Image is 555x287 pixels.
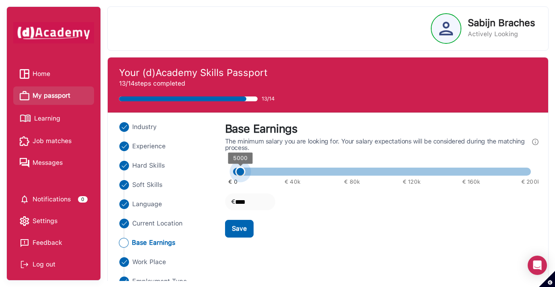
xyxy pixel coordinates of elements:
img: ... [119,238,128,248]
span: € 80k [344,178,360,186]
p: 13/14 steps completed [119,79,537,88]
img: setting [20,216,29,226]
img: Log out [20,260,29,269]
span: Job matches [33,135,72,147]
span: Messages [33,157,63,169]
button: Set cookie preferences [539,271,555,287]
img: Job matches icon [20,136,29,146]
span: Employment Type [132,277,187,286]
span: Industry [132,122,157,132]
span: 5000 [233,155,248,162]
img: feedback [20,238,29,248]
img: ... [119,219,129,228]
span: Experience [132,141,166,151]
span: Hard Skills [132,161,165,170]
span: Current Location [132,219,182,228]
span: Soft Skills [132,180,162,190]
button: Save [225,220,254,238]
img: Info [532,137,539,147]
div: Open Intercom Messenger [528,256,547,275]
img: ... [119,141,129,151]
span: Notifications [33,193,71,205]
img: My passport icon [20,91,29,100]
li: Close [117,219,215,228]
span: € 160k [462,178,481,186]
img: ... [119,161,129,170]
p: Actively Looking [468,29,535,39]
span: 13/14 [262,95,274,103]
li: Close [117,122,215,132]
img: dAcademy [13,22,94,43]
img: Messages icon [20,158,29,168]
img: ... [119,122,129,132]
li: Close [117,141,215,151]
div: Log out [20,258,88,271]
img: ... [119,257,129,267]
li: Close [117,277,215,286]
img: ... [119,180,129,190]
span: Base Earnings [132,238,175,248]
a: Home iconHome [20,68,88,80]
li: Close [117,238,216,248]
span: My passport [33,90,70,102]
p: Sabijn Braches [468,18,535,28]
div: Save [232,224,247,234]
img: ... [119,199,129,209]
a: Job matches iconJob matches [20,135,88,147]
img: Profile [439,22,453,35]
span: Learning [34,113,60,125]
h4: Your (d)Academy Skills Passport [119,67,537,79]
span: € 120k [403,178,421,186]
li: Close [117,161,215,170]
a: My passport iconMy passport [20,90,88,102]
li: Close [117,180,215,190]
span: Work Place [132,257,166,267]
img: ... [119,277,129,286]
span: Home [33,68,50,80]
span: € 40k [285,178,301,186]
img: setting [20,195,29,204]
label: Base Earnings [225,122,298,135]
span: € 0 [228,178,237,186]
a: Learning iconLearning [20,111,88,125]
img: Learning icon [20,111,31,125]
span: The minimum salary you are looking for. Your salary expectations will be considered during the ma... [225,138,530,151]
li: Close [117,257,215,267]
div: 0 [78,196,88,203]
div: € [225,193,275,210]
span: € 200k [521,178,541,186]
span: Language [132,199,162,209]
a: Feedback [20,237,88,249]
span: Settings [33,215,57,227]
a: Messages iconMessages [20,157,88,169]
img: Home icon [20,69,29,79]
li: Close [117,199,215,209]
